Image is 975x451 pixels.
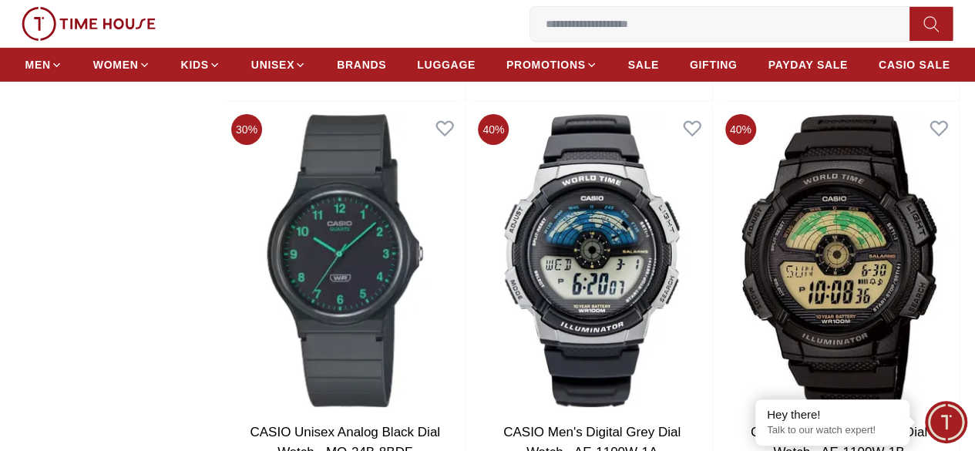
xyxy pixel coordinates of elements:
[767,407,898,422] div: Hey there!
[181,57,209,72] span: KIDS
[690,51,738,79] a: GIFTING
[690,57,738,72] span: GIFTING
[879,57,950,72] span: CASIO SALE
[628,51,659,79] a: SALE
[93,51,150,79] a: WOMEN
[472,108,711,413] img: CASIO Men's Digital Grey Dial Watch - AE-1100W-1A
[725,114,756,145] span: 40 %
[417,51,476,79] a: LUGGAGE
[478,114,509,145] span: 40 %
[767,424,898,437] p: Talk to our watch expert!
[25,51,62,79] a: MEN
[93,57,139,72] span: WOMEN
[925,401,967,443] div: Chat Widget
[251,51,306,79] a: UNISEX
[879,51,950,79] a: CASIO SALE
[768,57,847,72] span: PAYDAY SALE
[225,108,465,413] img: CASIO Unisex Analog Black Dial Watch - MQ-24B-8BDF
[337,57,386,72] span: BRANDS
[417,57,476,72] span: LUGGAGE
[231,114,262,145] span: 30 %
[181,51,220,79] a: KIDS
[719,108,959,413] img: CASIO Men's Digital Gold Dial Watch - AE-1100W-1B
[25,57,51,72] span: MEN
[337,51,386,79] a: BRANDS
[506,51,597,79] a: PROMOTIONS
[768,51,847,79] a: PAYDAY SALE
[628,57,659,72] span: SALE
[251,57,294,72] span: UNISEX
[506,57,586,72] span: PROMOTIONS
[22,7,156,41] img: ...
